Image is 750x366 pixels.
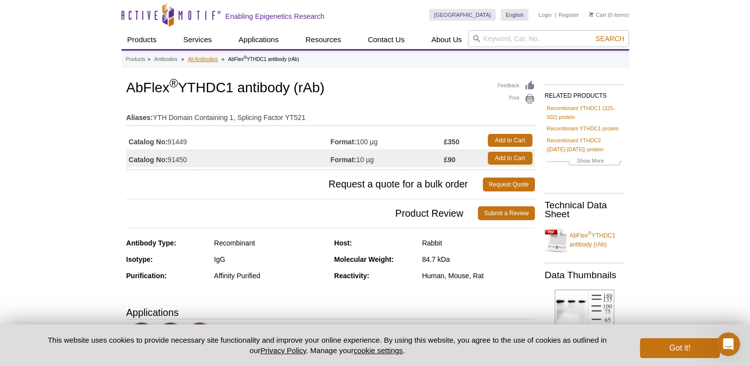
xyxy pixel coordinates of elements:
[483,178,535,191] a: Request Quote
[126,206,478,220] span: Product Review
[422,271,534,280] div: Human, Mouse, Rat
[126,55,145,64] a: Products
[121,30,163,49] a: Products
[126,239,176,247] strong: Antibody Type:
[545,225,624,255] a: AbFlex®YTHDC1 antibody (rAb)
[126,255,153,263] strong: Isotype:
[545,201,624,219] h2: Technical Data Sheet
[498,94,535,105] a: Print
[126,80,535,97] h1: AbFlex YTHDC1 antibody (rAb)
[126,113,153,122] strong: Aliases:
[429,9,496,21] a: [GEOGRAPHIC_DATA]
[243,55,246,60] sup: ®
[188,55,218,64] a: All Antibodies
[334,239,352,247] strong: Host:
[222,57,225,62] li: »
[589,9,629,21] li: (0 items)
[468,30,629,47] input: Keyword, Cat. No.
[214,239,327,247] div: Recombinant
[640,338,719,358] button: Got it!
[334,255,394,263] strong: Molecular Weight:
[148,57,151,62] li: »
[488,152,532,165] a: Add to Cart
[547,156,622,168] a: Show More
[331,137,356,146] strong: Format:
[334,272,369,280] strong: Reactivity:
[299,30,347,49] a: Resources
[129,137,168,146] strong: Catalog No:
[589,11,606,18] a: Cart
[126,107,535,123] td: YTH Domain Containing 1, Splicing Factor YT521
[214,271,327,280] div: Affinity Purified
[488,134,532,147] a: Add to Cart
[226,12,325,21] h2: Enabling Epigenetics Research
[31,335,624,356] p: This website uses cookies to provide necessary site functionality and improve your online experie...
[187,322,214,349] img: Immunofluorescence Validated
[444,155,455,164] strong: £90
[545,271,624,280] h2: Data Thumbnails
[362,30,410,49] a: Contact Us
[129,155,168,164] strong: Catalog No:
[555,9,556,21] li: |
[232,30,285,49] a: Applications
[422,239,534,247] div: Rabbit
[501,9,528,21] a: English
[214,255,327,264] div: IgG
[181,57,184,62] li: »
[425,30,468,49] a: About Us
[547,124,619,133] a: Recombinant YTHDC1 protein
[498,80,535,91] a: Feedback
[547,104,622,122] a: Recombinant YTHDC1 (325-502) protein
[228,57,299,62] li: AbFlex YTHDC1 antibody (rAb)
[538,11,552,18] a: Login
[177,30,218,49] a: Services
[589,12,593,17] img: Your Cart
[158,322,185,349] img: Immunoprecipitation Validated
[331,131,444,149] td: 100 µg
[353,346,403,355] button: cookie settings
[126,178,483,191] span: Request a quote for a bulk order
[478,206,534,220] a: Submit a Review
[588,231,591,236] sup: ®
[260,346,306,355] a: Privacy Policy
[170,77,178,90] sup: ®
[716,332,740,356] iframe: Intercom live chat
[331,155,356,164] strong: Format:
[595,35,624,43] span: Search
[444,137,459,146] strong: £350
[126,149,331,167] td: 91450
[422,255,534,264] div: 84.7 kDa
[126,131,331,149] td: 91449
[559,11,579,18] a: Register
[545,84,624,102] h2: RELATED PRODUCTS
[126,272,167,280] strong: Purification:
[592,34,627,43] button: Search
[331,149,444,167] td: 10 µg
[126,305,535,320] h3: Applications
[154,55,177,64] a: Antibodies
[129,322,156,349] img: Western Blot Validated
[547,136,622,154] a: Recombinant YTHDC2 ([DATE]-[DATE]) protein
